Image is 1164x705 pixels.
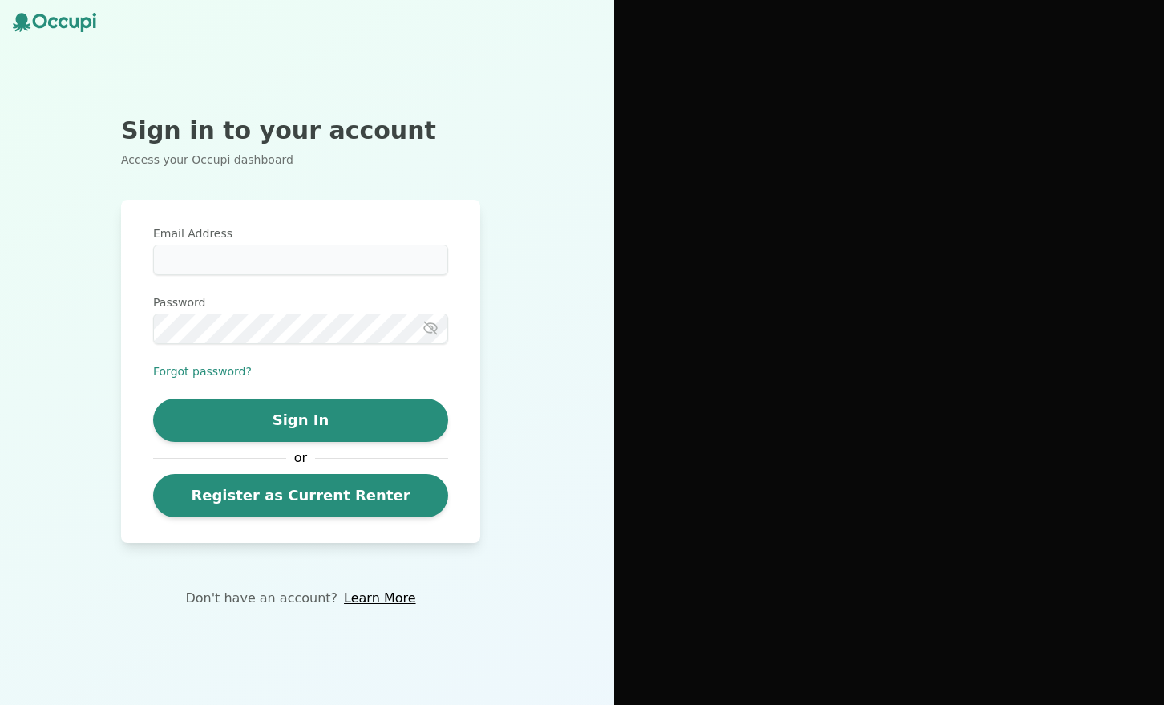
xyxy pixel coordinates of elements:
label: Password [153,294,448,310]
a: Register as Current Renter [153,474,448,517]
h2: Sign in to your account [121,116,480,145]
p: Don't have an account? [185,589,337,608]
a: Learn More [344,589,415,608]
p: Access your Occupi dashboard [121,152,480,168]
label: Email Address [153,225,448,241]
button: Forgot password? [153,363,252,379]
span: or [286,448,315,468]
button: Sign In [153,399,448,442]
